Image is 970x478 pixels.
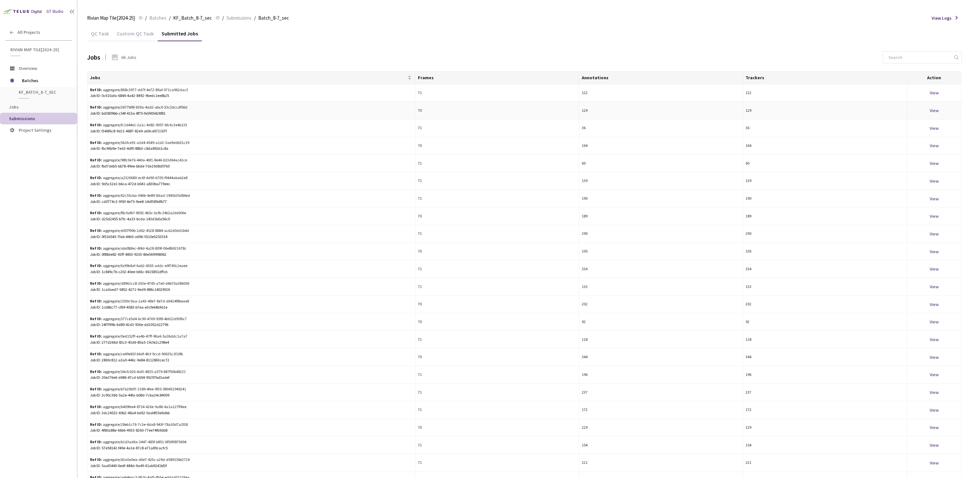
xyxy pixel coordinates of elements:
[910,283,959,290] div: View
[579,155,743,172] td: 60
[90,269,412,275] div: Job ID: 1c849c7b-c202-40ee-b66c-6615851dffcb
[90,87,202,93] div: aggregate/868c3977-dd7f-4e72-89af-071ca962dac3
[90,299,102,303] b: Ref ID:
[90,422,202,428] div: aggregate/28eb1c76-7c3e-4da8-943f-78a30d7a2f38
[90,404,102,409] b: Ref ID:
[90,427,412,434] div: Job ID: 4f80a88e-66b6-4933-8260-77ee74fb9db8
[743,72,907,84] th: Trackers
[910,248,959,255] div: View
[90,387,102,391] b: Ref ID:
[579,243,743,261] td: 105
[910,230,959,237] div: View
[743,278,907,296] td: 133
[87,14,135,22] span: Rivian Map Tile[2024-25]
[169,14,171,22] li: /
[415,384,579,401] td: 71
[743,260,907,278] td: 334
[743,384,907,401] td: 237
[90,140,102,145] b: Ref ID:
[90,199,412,205] div: Job ID: cd0774c3-993f-4e75-9ee8-14df389dfb77
[910,389,959,396] div: View
[910,107,959,114] div: View
[90,158,102,162] b: Ref ID:
[415,137,579,155] td: 70
[743,401,907,419] td: 172
[415,331,579,349] td: 71
[415,313,579,331] td: 70
[258,14,289,22] span: Batch_8-7_sec
[90,369,102,374] b: Ref ID:
[90,410,412,416] div: Job ID: 3dc24532-60b2-48a4-bd62-0ad4f35e6dbb
[910,125,959,132] div: View
[90,422,102,427] b: Ref ID:
[90,439,202,445] div: aggregate/b1d3ad6a-3447-485f-b851-6f50f0870694
[910,424,959,431] div: View
[910,177,959,185] div: View
[415,454,579,472] td: 71
[90,316,102,321] b: Ref ID:
[90,263,102,268] b: Ref ID:
[579,296,743,313] td: 202
[90,252,412,258] div: Job ID: 0f88de82-93ff-4803-9203-86e569998062
[415,243,579,261] td: 70
[415,72,579,84] th: Frames
[743,331,907,349] td: 118
[910,336,959,343] div: View
[743,454,907,472] td: 221
[885,52,953,63] input: Search
[149,14,166,22] span: Batches
[579,313,743,331] td: 92
[17,30,40,35] span: All Projects
[579,260,743,278] td: 334
[907,72,962,84] th: Action
[90,210,102,215] b: Ref ID:
[743,313,907,331] td: 92
[113,30,158,41] div: Custom QC Task
[932,14,952,22] span: View Logs
[910,89,959,96] div: View
[579,137,743,155] td: 164
[90,75,406,80] span: Jobs
[90,228,102,233] b: Ref ID:
[90,404,202,410] div: aggregate/b409fee4-8734-426e-9a86-4a1a127ff4ee
[90,110,412,117] div: Job ID: bd3809bb-c54f-413a-8f75-fe5905426f81
[19,127,52,133] span: Project Settings
[743,84,907,102] td: 122
[90,93,412,99] div: Job ID: 0c610afa-6844-4a42-8492-9bedc1ee8b25
[910,301,959,308] div: View
[579,331,743,349] td: 118
[90,463,412,469] div: Job ID: 5aaf3440-6edf-484d-9a49-61ab9241bf2f
[90,228,202,234] div: aggregate/e007f90b-2d62-4528-8884-acb2d0dd1b4d
[90,246,102,251] b: Ref ID:
[743,436,907,454] td: 154
[910,318,959,325] div: View
[90,457,202,463] div: aggregate/63a0a0ea-d6e7-42fa-a29d-d589138e2724
[10,47,68,53] span: Rivian Map Tile[2024-25]
[90,392,412,398] div: Job ID: 3c90c38d-5a2e-44fa-b08d-7cba24c84009
[90,146,412,152] div: Job ID: fbc96b9e-7ed3-4df0-88b3-c8da892b1c8a
[254,14,256,22] li: /
[743,225,907,243] td: 290
[19,90,66,95] span: KF_Batch_8-7_sec
[579,384,743,401] td: 237
[415,155,579,172] td: 71
[910,371,959,378] div: View
[90,210,202,216] div: aggregate/f8c0afb7-8092-4b5c-bcfb-24b2a2de006e
[579,349,743,366] td: 344
[415,296,579,313] td: 70
[173,14,212,22] span: KF_Batch_8-7_sec
[90,334,102,339] b: Ref ID:
[415,190,579,208] td: 71
[743,190,907,208] td: 190
[90,351,202,357] div: aggregate/ce49e81f-b6df-4fcf-9ccd-90635c1f10fb
[90,281,102,286] b: Ref ID:
[90,263,202,269] div: aggregate/fa99b4af-6ab2-4363-addc-e0f740c2eaee
[579,436,743,454] td: 154
[87,30,113,41] div: QC Task
[415,225,579,243] td: 71
[90,457,102,462] b: Ref ID:
[415,401,579,419] td: 71
[90,245,202,252] div: aggregate/abd8bfec-6f4d-4a28-809f-06e8b921678c
[910,213,959,220] div: View
[225,14,253,21] a: Submissions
